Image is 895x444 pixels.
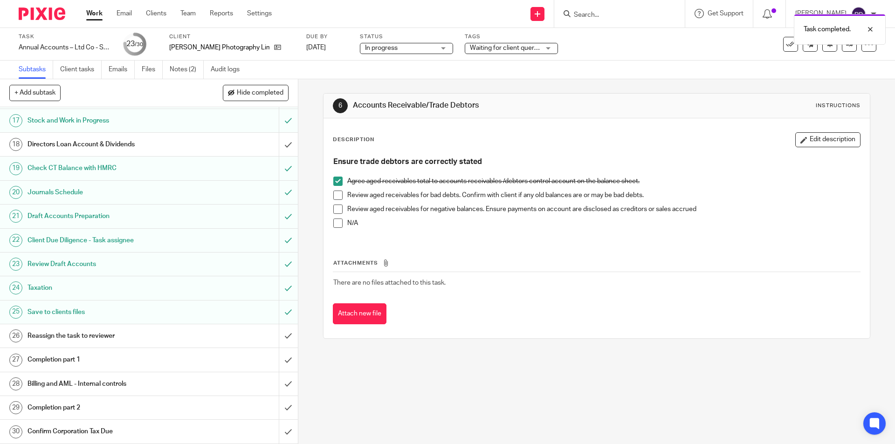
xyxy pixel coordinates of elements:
span: Waiting for client queries [470,45,543,51]
button: Attach new file [333,303,386,324]
a: Files [142,61,163,79]
small: /30 [135,42,143,47]
h1: Confirm Corporation Tax Due [28,424,189,438]
a: Clients [146,9,166,18]
a: Settings [247,9,272,18]
p: Review aged receivables for negative balances. Ensure payments on account are disclosed as credit... [347,205,860,214]
button: Hide completed [223,85,289,101]
h1: Taxation [28,281,189,295]
h1: Stock and Work in Progress [28,114,189,128]
p: N/A [347,219,860,228]
span: Hide completed [237,89,283,97]
a: Notes (2) [170,61,204,79]
a: Emails [109,61,135,79]
div: 29 [9,401,22,414]
img: Pixie [19,7,65,20]
div: 24 [9,281,22,294]
h1: Review Draft Accounts [28,257,189,271]
a: Email [117,9,132,18]
div: 17 [9,114,22,127]
div: 21 [9,210,22,223]
p: [PERSON_NAME] Photography Limited [169,43,269,52]
h1: Completion part 1 [28,353,189,367]
p: Description [333,136,374,143]
span: In progress [365,45,398,51]
h1: Check CT Balance with HMRC [28,161,189,175]
span: Attachments [333,260,378,266]
label: Due by [306,33,348,41]
label: Status [360,33,453,41]
h1: Journals Schedule [28,185,189,199]
div: 19 [9,162,22,175]
label: Client [169,33,295,41]
span: [DATE] [306,44,326,51]
h1: Billing and AML - Internal controls [28,377,189,391]
div: 18 [9,138,22,151]
div: Annual Accounts – Ltd Co - Software [19,43,112,52]
label: Task [19,33,112,41]
h1: Directors Loan Account & Dividends [28,137,189,151]
a: Work [86,9,103,18]
p: Review aged receivables for bad debts. Confirm with client if any old balances are or may be bad ... [347,191,860,200]
p: Agree aged receivables total to accounts receivables /debtors control account on the balance sheet. [347,177,860,186]
div: 22 [9,234,22,247]
div: 28 [9,377,22,390]
span: There are no files attached to this task. [333,280,446,286]
h1: Reassign the task to reviewer [28,329,189,343]
div: 27 [9,354,22,367]
h1: Completion part 2 [28,401,189,415]
a: Team [180,9,196,18]
div: 20 [9,186,22,199]
a: Reports [210,9,233,18]
div: 30 [9,425,22,438]
h1: Accounts Receivable/Trade Debtors [353,101,617,110]
button: + Add subtask [9,85,61,101]
div: 26 [9,329,22,342]
div: 23 [9,258,22,271]
strong: Ensure trade debtors are correctly stated [333,158,482,165]
img: svg%3E [851,7,866,21]
h1: Save to clients files [28,305,189,319]
a: Subtasks [19,61,53,79]
button: Edit description [795,132,861,147]
a: Client tasks [60,61,102,79]
p: Task completed. [804,25,851,34]
div: 6 [333,98,348,113]
h1: Client Due Diligence - Task assignee [28,233,189,247]
div: Instructions [816,102,861,109]
div: 23 [126,39,143,49]
div: 25 [9,306,22,319]
h1: Draft Accounts Preparation [28,209,189,223]
a: Audit logs [211,61,247,79]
